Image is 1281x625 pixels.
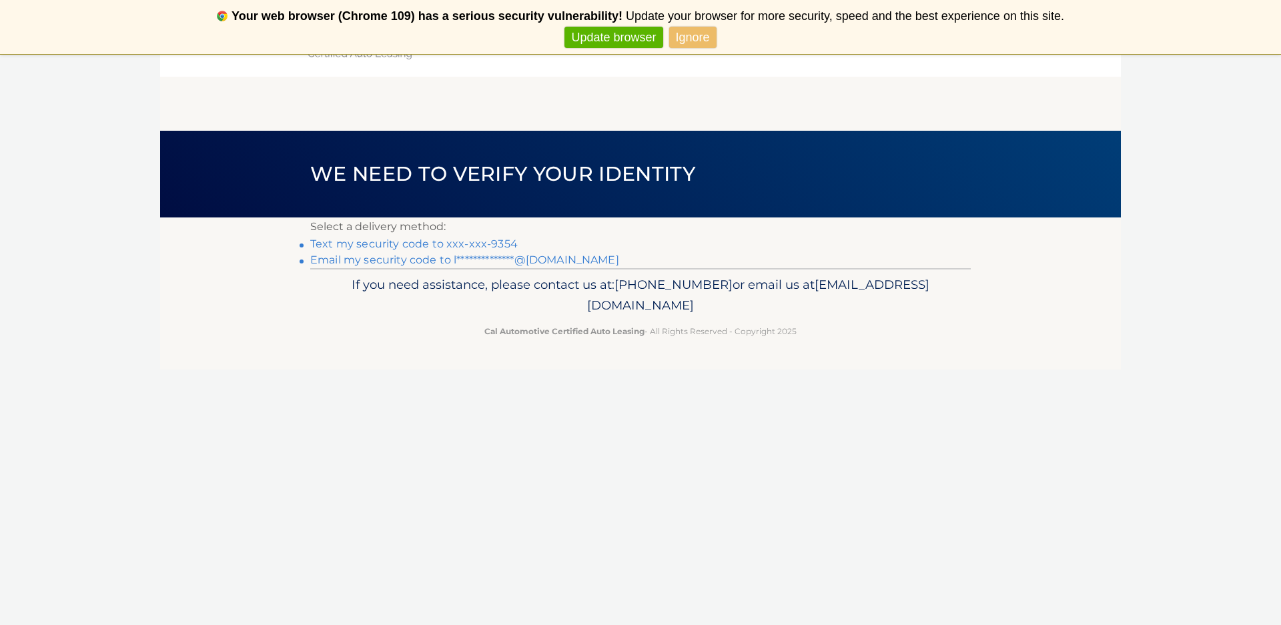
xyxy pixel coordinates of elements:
[310,217,971,236] p: Select a delivery method:
[564,27,663,49] a: Update browser
[310,237,518,250] a: Text my security code to xxx-xxx-9354
[669,27,717,49] a: Ignore
[310,161,695,186] span: We need to verify your identity
[319,274,962,317] p: If you need assistance, please contact us at: or email us at
[614,277,733,292] span: [PHONE_NUMBER]
[232,9,622,23] b: Your web browser (Chrome 109) has a serious security vulnerability!
[484,326,645,336] strong: Cal Automotive Certified Auto Leasing
[319,324,962,338] p: - All Rights Reserved - Copyright 2025
[626,9,1064,23] span: Update your browser for more security, speed and the best experience on this site.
